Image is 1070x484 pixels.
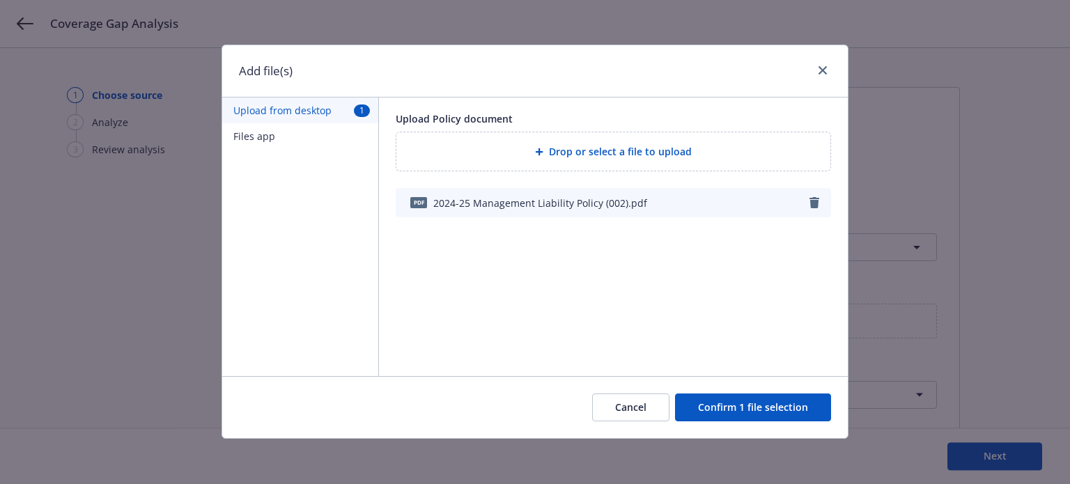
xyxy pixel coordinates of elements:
button: Cancel [592,393,669,421]
button: Confirm 1 file selection [675,393,831,421]
span: 2024-25 Management Liability Policy (002).pdf [433,196,647,210]
div: Drop or select a file to upload [396,132,831,171]
span: Drop or select a file to upload [549,144,692,159]
button: Upload from desktop1 [222,97,378,123]
div: Upload Policy document [396,111,831,126]
span: 1 [354,104,370,116]
a: close [814,62,831,79]
button: Files app [222,123,378,149]
h1: Add file(s) [239,62,293,80]
span: pdf [410,197,427,208]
